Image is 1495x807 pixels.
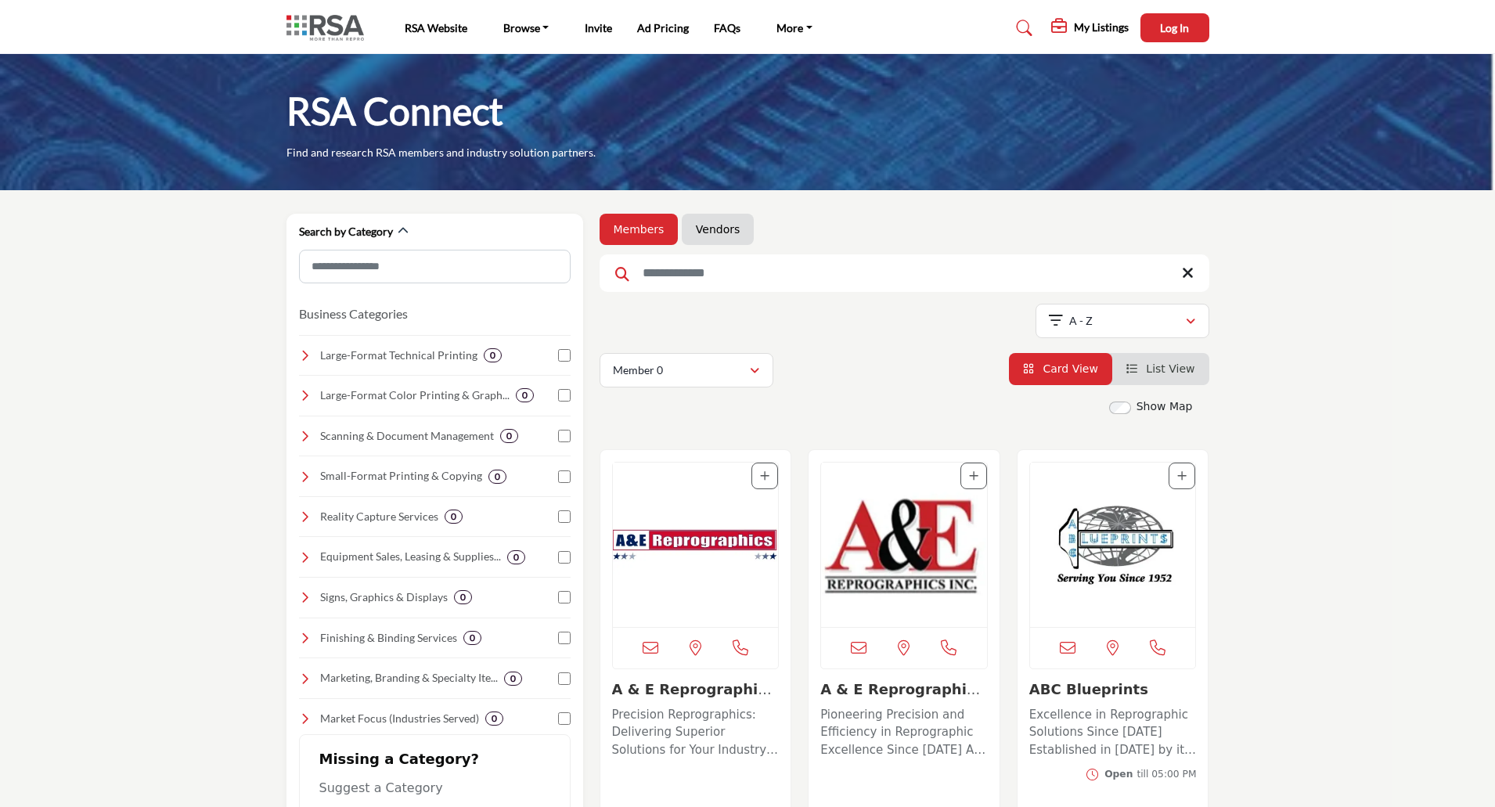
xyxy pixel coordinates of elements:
[320,549,501,564] h4: Equipment Sales, Leasing & Supplies: Equipment sales, leasing, service, and resale of plotters, s...
[507,550,525,564] div: 0 Results For Equipment Sales, Leasing & Supplies
[492,713,497,724] b: 0
[510,673,516,684] b: 0
[488,470,506,484] div: 0 Results For Small-Format Printing & Copying
[451,511,456,522] b: 0
[500,429,518,443] div: 0 Results For Scanning & Document Management
[821,463,987,627] a: Open Listing in new tab
[558,430,571,442] input: Select Scanning & Document Management checkbox
[1112,353,1209,385] li: List View
[820,706,988,759] p: Pioneering Precision and Efficiency in Reprographic Excellence Since [DATE] As a longstanding lea...
[320,670,498,686] h4: Marketing, Branding & Specialty Items: Design and creative services, marketing support, and speci...
[1001,16,1043,41] a: Search
[1029,702,1197,759] a: Excellence in Reprographic Solutions Since [DATE] Established in [DATE] by its founder [PERSON_NA...
[1160,21,1189,34] span: Log In
[1043,362,1097,375] span: Card View
[286,87,503,135] h1: RSA Connect
[513,552,519,563] b: 0
[612,706,780,759] p: Precision Reprographics: Delivering Superior Solutions for Your Industry Needs Located in [GEOGRA...
[821,463,987,627] img: A & E Reprographics, Inc. VA
[612,681,775,715] a: A & E Reprographics ...
[320,509,438,524] h4: Reality Capture Services: Laser scanning, BIM modeling, photogrammetry, 3D scanning, and other ad...
[1029,681,1148,697] a: ABC Blueprints
[1074,20,1129,34] h5: My Listings
[1069,313,1093,329] p: A - Z
[820,681,988,698] h3: A & E Reprographics, Inc. VA
[454,590,472,604] div: 0 Results For Signs, Graphics & Displays
[1009,353,1112,385] li: Card View
[320,468,482,484] h4: Small-Format Printing & Copying: Professional printing for black and white and color document pri...
[405,21,467,34] a: RSA Website
[1029,706,1197,759] p: Excellence in Reprographic Solutions Since [DATE] Established in [DATE] by its founder [PERSON_NA...
[470,632,475,643] b: 0
[1023,362,1098,375] a: View Card
[299,250,571,283] input: Search Category
[320,711,479,726] h4: Market Focus (Industries Served): Tailored solutions for industries like architecture, constructi...
[463,631,481,645] div: 0 Results For Finishing & Binding Services
[613,362,663,378] p: Member 0
[558,632,571,644] input: Select Finishing & Binding Services checkbox
[319,751,550,779] h2: Missing a Category?
[504,672,522,686] div: 0 Results For Marketing, Branding & Specialty Items
[445,510,463,524] div: 0 Results For Reality Capture Services
[1137,398,1193,415] label: Show Map
[1104,767,1196,781] div: till 05:00 PM
[820,681,980,715] a: A & E Reprographics,...
[320,387,510,403] h4: Large-Format Color Printing & Graphics: Banners, posters, vehicle wraps, and presentation graphics.
[600,353,773,387] button: Member 0
[1030,463,1196,627] img: ABC Blueprints
[495,471,500,482] b: 0
[506,431,512,441] b: 0
[1140,13,1209,42] button: Log In
[600,254,1209,292] input: Search Keyword
[612,681,780,698] h3: A & E Reprographics - AZ
[299,304,408,323] button: Business Categories
[612,702,780,759] a: Precision Reprographics: Delivering Superior Solutions for Your Industry Needs Located in [GEOGRA...
[558,349,571,362] input: Select Large-Format Technical Printing checkbox
[820,702,988,759] a: Pioneering Precision and Efficiency in Reprographic Excellence Since [DATE] As a longstanding lea...
[714,21,740,34] a: FAQs
[1030,463,1196,627] a: Open Listing in new tab
[320,589,448,605] h4: Signs, Graphics & Displays: Exterior/interior building signs, trade show booths, event displays, ...
[1086,767,1196,781] button: Opentill 05:00 PM
[320,348,477,363] h4: Large-Format Technical Printing: High-quality printing for blueprints, construction and architect...
[299,224,393,240] h2: Search by Category
[558,712,571,725] input: Select Market Focus (Industries Served) checkbox
[1051,19,1129,38] div: My Listings
[1126,362,1195,375] a: View List
[760,470,769,482] a: Add To List
[1104,769,1133,780] span: Open
[766,17,823,39] a: More
[490,350,495,361] b: 0
[613,463,779,627] img: A & E Reprographics - AZ
[696,222,740,237] a: Vendors
[286,15,372,41] img: Site Logo
[460,592,466,603] b: 0
[1146,362,1194,375] span: List View
[1029,681,1197,698] h3: ABC Blueprints
[1177,470,1187,482] a: Add To List
[516,388,534,402] div: 0 Results For Large-Format Color Printing & Graphics
[969,470,978,482] a: Add To List
[558,551,571,564] input: Select Equipment Sales, Leasing & Supplies checkbox
[558,510,571,523] input: Select Reality Capture Services checkbox
[558,389,571,402] input: Select Large-Format Color Printing & Graphics checkbox
[319,780,443,795] span: Suggest a Category
[1036,304,1209,338] button: A - Z
[492,17,560,39] a: Browse
[320,630,457,646] h4: Finishing & Binding Services: Laminating, binding, folding, trimming, and other finishing touches...
[558,591,571,603] input: Select Signs, Graphics & Displays checkbox
[558,672,571,685] input: Select Marketing, Branding & Specialty Items checkbox
[484,348,502,362] div: 0 Results For Large-Format Technical Printing
[637,21,689,34] a: Ad Pricing
[613,463,779,627] a: Open Listing in new tab
[320,428,494,444] h4: Scanning & Document Management: Digital conversion, archiving, indexing, secure storage, and stre...
[485,712,503,726] div: 0 Results For Market Focus (Industries Served)
[614,222,665,237] a: Members
[558,470,571,483] input: Select Small-Format Printing & Copying checkbox
[286,145,596,160] p: Find and research RSA members and industry solution partners.
[522,390,528,401] b: 0
[585,21,612,34] a: Invite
